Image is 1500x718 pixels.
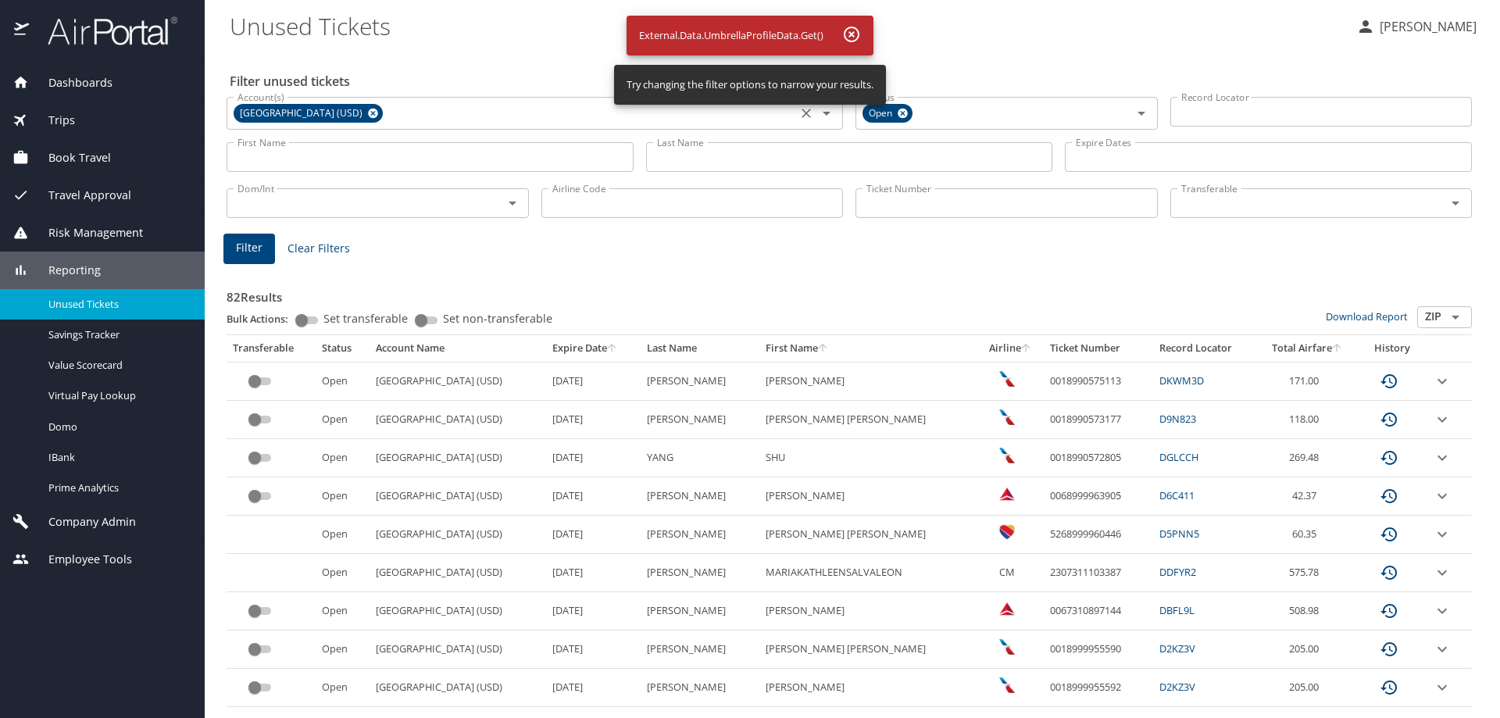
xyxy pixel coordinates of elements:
td: [GEOGRAPHIC_DATA] (USD) [370,669,546,707]
button: sort [1021,344,1032,354]
td: [GEOGRAPHIC_DATA] (USD) [370,630,546,669]
button: sort [1332,344,1343,354]
h3: 82 Results [227,279,1472,306]
span: IBank [48,450,186,465]
td: [PERSON_NAME] [PERSON_NAME] [759,516,977,554]
th: Record Locator [1153,335,1256,362]
td: [PERSON_NAME] [641,554,759,592]
th: Account Name [370,335,546,362]
span: Domo [48,420,186,434]
button: expand row [1433,525,1452,544]
td: [PERSON_NAME] [PERSON_NAME] [759,630,977,669]
th: Airline [977,335,1044,362]
td: 0018990573177 [1044,401,1153,439]
span: Trips [29,112,75,129]
button: Open [1445,192,1466,214]
td: 5268999960446 [1044,516,1153,554]
td: [PERSON_NAME] [641,477,759,516]
td: 575.78 [1256,554,1358,592]
img: Delta Airlines [999,601,1015,616]
button: sort [818,344,829,354]
td: [PERSON_NAME] [641,630,759,669]
span: Risk Management [29,224,143,241]
button: expand row [1433,487,1452,505]
td: 205.00 [1256,669,1358,707]
span: Virtual Pay Lookup [48,388,186,403]
span: Unused Tickets [48,297,186,312]
a: D2KZ3V [1159,641,1195,655]
span: Prime Analytics [48,480,186,495]
img: icon-airportal.png [14,16,30,46]
button: [PERSON_NAME] [1350,13,1483,41]
button: expand row [1433,678,1452,697]
td: [PERSON_NAME] [759,477,977,516]
td: Open [316,669,370,707]
button: Clear Filters [281,234,356,263]
td: [GEOGRAPHIC_DATA] (USD) [370,401,546,439]
td: 171.00 [1256,362,1358,400]
td: Open [316,554,370,592]
th: Ticket Number [1044,335,1153,362]
span: Filter [236,238,262,258]
span: Company Admin [29,513,136,530]
td: [PERSON_NAME] [759,362,977,400]
td: [DATE] [546,477,641,516]
td: 0018990572805 [1044,439,1153,477]
div: Try changing the filter options to narrow your results. [627,70,873,100]
td: [PERSON_NAME] [641,592,759,630]
td: MARIAKATHLEENSALVALEON [759,554,977,592]
span: Set non-transferable [443,313,552,324]
td: [GEOGRAPHIC_DATA] (USD) [370,477,546,516]
td: [PERSON_NAME] [PERSON_NAME] [759,401,977,439]
td: [DATE] [546,516,641,554]
img: Southwest Airlines [999,524,1015,540]
span: Dashboards [29,74,112,91]
img: American Airlines [999,448,1015,463]
p: [PERSON_NAME] [1375,17,1477,36]
span: Travel Approval [29,187,131,204]
h1: Unused Tickets [230,2,1344,50]
td: 205.00 [1256,630,1358,669]
td: 0068999963905 [1044,477,1153,516]
td: Open [316,477,370,516]
td: Open [316,401,370,439]
p: Bulk Actions: [227,312,301,326]
span: Clear Filters [287,239,350,259]
a: D9N823 [1159,412,1196,426]
th: Last Name [641,335,759,362]
button: expand row [1433,410,1452,429]
span: [GEOGRAPHIC_DATA] (USD) [234,105,372,122]
td: [PERSON_NAME] [641,362,759,400]
td: [DATE] [546,630,641,669]
td: [GEOGRAPHIC_DATA] (USD) [370,592,546,630]
a: DDFYR2 [1159,565,1196,579]
td: 0067310897144 [1044,592,1153,630]
td: SHU [759,439,977,477]
td: [PERSON_NAME] [759,669,977,707]
td: Open [316,439,370,477]
td: [PERSON_NAME] [759,592,977,630]
div: Open [862,104,912,123]
button: expand row [1433,372,1452,391]
td: [PERSON_NAME] [641,516,759,554]
td: [GEOGRAPHIC_DATA] (USD) [370,554,546,592]
span: Employee Tools [29,551,132,568]
th: Status [316,335,370,362]
div: [GEOGRAPHIC_DATA] (USD) [234,104,383,123]
button: sort [607,344,618,354]
button: expand row [1433,602,1452,620]
td: 0018990575113 [1044,362,1153,400]
td: [DATE] [546,362,641,400]
td: [GEOGRAPHIC_DATA] (USD) [370,362,546,400]
img: Delta Airlines [999,486,1015,502]
td: [DATE] [546,554,641,592]
button: Open [1445,306,1466,328]
td: YANG [641,439,759,477]
a: D6C411 [1159,488,1195,502]
td: Open [316,362,370,400]
th: Total Airfare [1256,335,1358,362]
td: [PERSON_NAME] [641,669,759,707]
td: 269.48 [1256,439,1358,477]
img: airportal-logo.png [30,16,177,46]
div: External.Data.UmbrellaProfileData.Get() [639,20,823,51]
